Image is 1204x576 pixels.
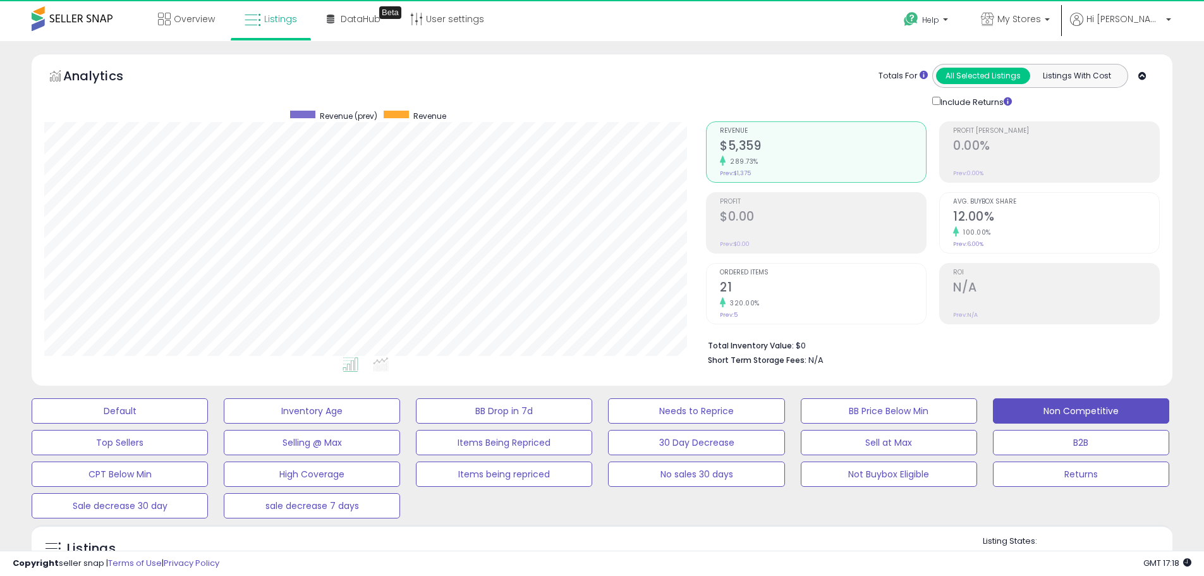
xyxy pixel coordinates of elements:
[1030,68,1124,84] button: Listings With Cost
[720,240,750,248] small: Prev: $0.00
[953,128,1159,135] span: Profit [PERSON_NAME]
[379,6,401,19] div: Tooltip anchor
[953,169,983,177] small: Prev: 0.00%
[959,228,991,237] small: 100.00%
[720,209,926,226] h2: $0.00
[953,138,1159,156] h2: 0.00%
[264,13,297,25] span: Listings
[953,269,1159,276] span: ROI
[32,398,208,424] button: Default
[174,13,215,25] span: Overview
[953,199,1159,205] span: Avg. Buybox Share
[993,462,1169,487] button: Returns
[13,558,219,570] div: seller snap | |
[997,13,1041,25] span: My Stores
[320,111,377,121] span: Revenue (prev)
[224,493,400,518] button: sale decrease 7 days
[720,128,926,135] span: Revenue
[1143,557,1191,569] span: 2025-09-12 17:18 GMT
[720,199,926,205] span: Profit
[416,398,592,424] button: BB Drop in 7d
[720,138,926,156] h2: $5,359
[708,337,1150,352] li: $0
[726,157,758,166] small: 289.73%
[608,398,784,424] button: Needs to Reprice
[67,540,116,558] h5: Listings
[32,493,208,518] button: Sale decrease 30 day
[1090,550,1138,561] label: Deactivated
[13,557,59,569] strong: Copyright
[801,430,977,455] button: Sell at Max
[608,430,784,455] button: 30 Day Decrease
[953,280,1159,297] h2: N/A
[894,2,961,41] a: Help
[726,298,760,308] small: 320.00%
[993,398,1169,424] button: Non Competitive
[995,550,1019,561] label: Active
[224,398,400,424] button: Inventory Age
[341,13,380,25] span: DataHub
[983,536,1172,548] p: Listing States:
[1086,13,1162,25] span: Hi [PERSON_NAME]
[720,169,751,177] small: Prev: $1,375
[224,462,400,487] button: High Coverage
[63,67,148,88] h5: Analytics
[923,94,1027,109] div: Include Returns
[801,398,977,424] button: BB Price Below Min
[32,462,208,487] button: CPT Below Min
[801,462,977,487] button: Not Buybox Eligible
[993,430,1169,455] button: B2B
[922,15,939,25] span: Help
[108,557,162,569] a: Terms of Use
[720,269,926,276] span: Ordered Items
[953,240,983,248] small: Prev: 6.00%
[32,430,208,455] button: Top Sellers
[953,311,978,319] small: Prev: N/A
[224,430,400,455] button: Selling @ Max
[608,462,784,487] button: No sales 30 days
[903,11,919,27] i: Get Help
[720,280,926,297] h2: 21
[416,462,592,487] button: Items being repriced
[1070,13,1171,41] a: Hi [PERSON_NAME]
[879,70,928,82] div: Totals For
[164,557,219,569] a: Privacy Policy
[413,111,446,121] span: Revenue
[708,340,794,351] b: Total Inventory Value:
[953,209,1159,226] h2: 12.00%
[708,355,806,365] b: Short Term Storage Fees:
[416,430,592,455] button: Items Being Repriced
[720,311,738,319] small: Prev: 5
[936,68,1030,84] button: All Selected Listings
[808,354,824,366] span: N/A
